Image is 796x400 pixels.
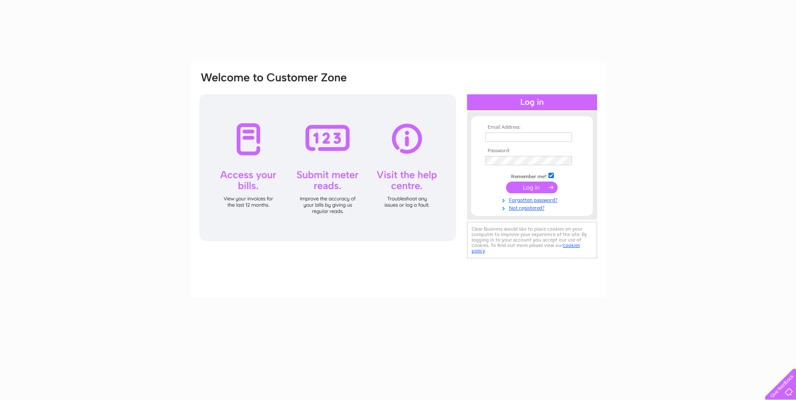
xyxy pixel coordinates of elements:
[467,222,597,258] div: Clear Business would like to place cookies on your computer to improve your experience of the sit...
[485,203,581,211] a: Not registered?
[483,148,581,154] th: Password:
[485,195,581,203] a: Forgotten password?
[483,125,581,130] th: Email Address:
[472,242,580,254] a: cookies policy
[483,171,581,180] td: Remember me?
[506,182,558,193] input: Submit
